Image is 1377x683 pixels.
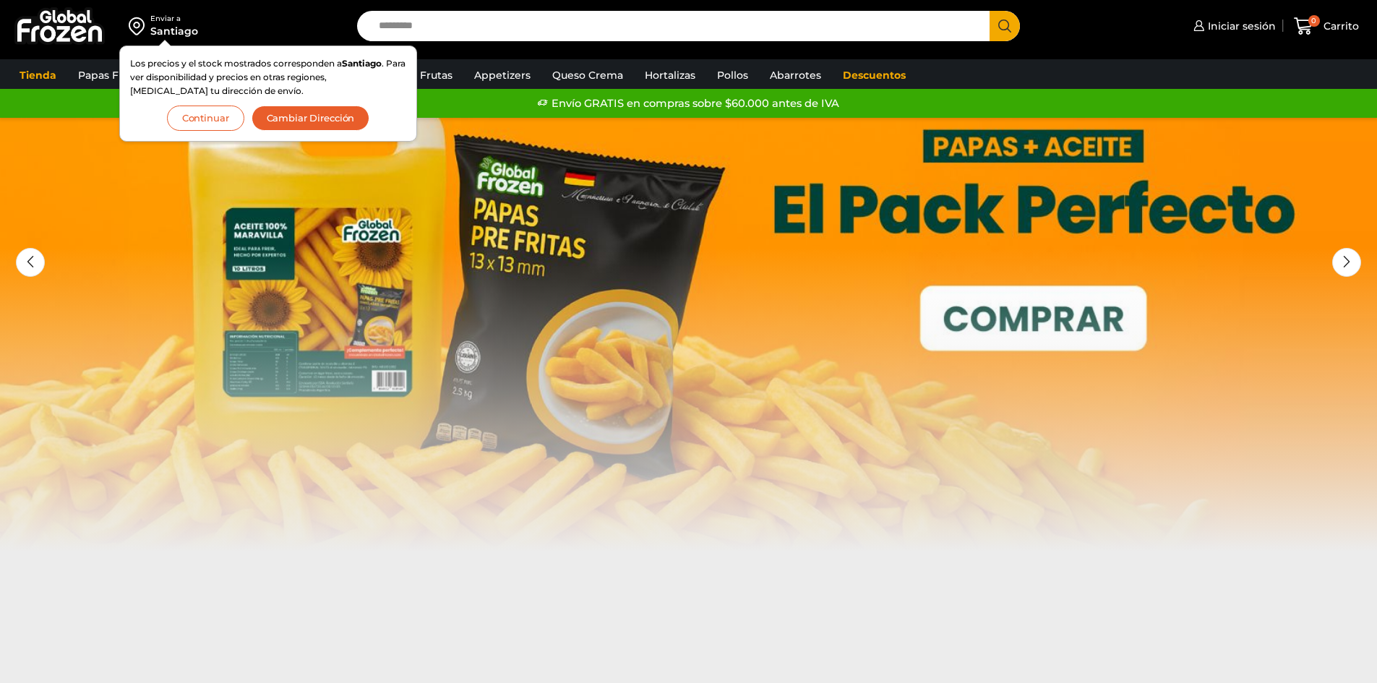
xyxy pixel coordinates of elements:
[545,61,630,89] a: Queso Crema
[1204,19,1276,33] span: Iniciar sesión
[1308,15,1320,27] span: 0
[763,61,828,89] a: Abarrotes
[710,61,755,89] a: Pollos
[342,58,382,69] strong: Santiago
[1320,19,1359,33] span: Carrito
[1332,248,1361,277] div: Next slide
[638,61,703,89] a: Hortalizas
[12,61,64,89] a: Tienda
[71,61,148,89] a: Papas Fritas
[990,11,1020,41] button: Search button
[150,14,198,24] div: Enviar a
[1190,12,1276,40] a: Iniciar sesión
[167,106,244,131] button: Continuar
[130,56,406,98] p: Los precios y el stock mostrados corresponden a . Para ver disponibilidad y precios en otras regi...
[150,24,198,38] div: Santiago
[1290,9,1363,43] a: 0 Carrito
[16,248,45,277] div: Previous slide
[129,14,150,38] img: address-field-icon.svg
[252,106,370,131] button: Cambiar Dirección
[467,61,538,89] a: Appetizers
[836,61,913,89] a: Descuentos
